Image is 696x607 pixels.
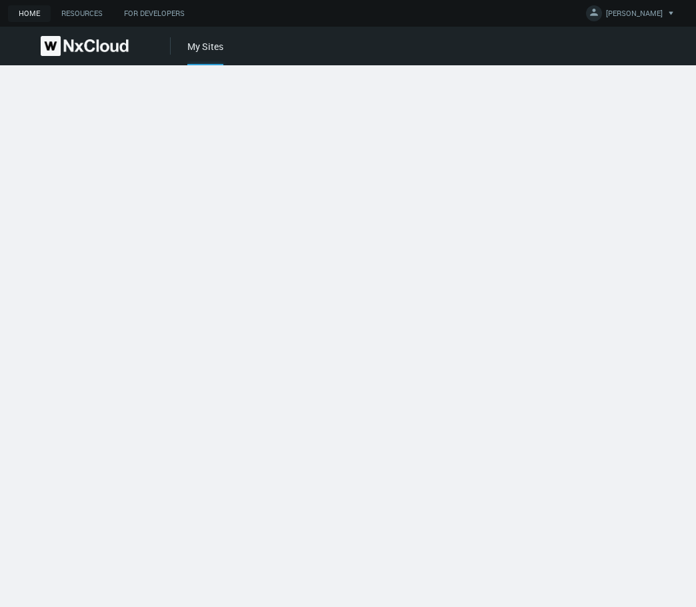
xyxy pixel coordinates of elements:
[8,5,51,22] a: Home
[51,5,113,22] a: Resources
[113,5,195,22] a: For Developers
[606,8,663,23] span: [PERSON_NAME]
[41,36,129,56] img: Nx Cloud logo
[187,39,223,65] div: My Sites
